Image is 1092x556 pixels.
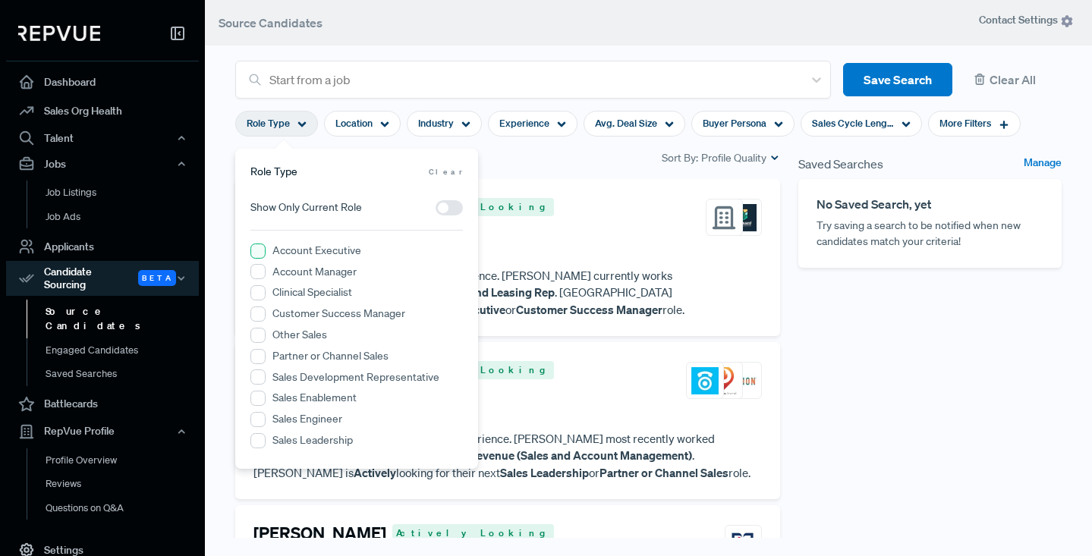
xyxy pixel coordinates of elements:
[6,232,199,261] a: Applicants
[272,327,327,343] label: Other Sales
[595,116,657,130] span: Avg. Deal Size
[272,243,361,259] label: Account Executive
[6,125,199,151] button: Talent
[27,472,219,496] a: Reviews
[272,348,389,364] label: Partner or Channel Sales
[798,155,883,173] span: Saved Searches
[27,300,219,338] a: Source Candidates
[272,369,439,385] label: Sales Development Representative
[27,496,219,520] a: Questions on Q&A
[729,204,757,231] img: Leafguard Brand Gutters
[429,166,463,177] span: Clear
[703,116,766,130] span: Buyer Persona
[272,264,357,280] label: Account Manager
[418,116,454,130] span: Industry
[939,116,991,130] span: More Filters
[27,362,219,386] a: Saved Searches
[272,411,342,427] label: Sales Engineer
[439,284,555,300] strong: Sales and Leasing Rep
[247,116,290,130] span: Role Type
[500,465,589,480] strong: Sales Leadership
[272,306,405,322] label: Customer Success Manager
[250,164,297,180] span: Role Type
[272,390,357,406] label: Sales Enablement
[812,116,894,130] span: Sales Cycle Length
[710,367,738,394] img: SureFire Local
[392,524,554,542] span: Actively Looking
[6,261,199,296] button: Candidate Sourcing Beta
[599,465,729,480] strong: Partner or Channel Sales
[6,151,199,177] button: Jobs
[388,448,692,463] strong: Vice President, Revenue (Sales and Account Management)
[253,523,386,543] h4: [PERSON_NAME]
[335,116,373,130] span: Location
[27,205,219,229] a: Job Ads
[272,432,353,448] label: Sales Leadership
[701,150,766,166] span: Profile Quality
[253,267,762,319] p: has years of sales experience. [PERSON_NAME] currently works at as a . [GEOGRAPHIC_DATA] is looki...
[516,302,662,317] strong: Customer Success Manager
[253,430,762,482] p: has years of sales experience. [PERSON_NAME] most recently worked at as a . [PERSON_NAME] is look...
[965,63,1062,97] button: Clear All
[250,199,362,215] span: Show Only Current Role
[691,367,719,394] img: CallTrackingMetrics
[18,26,100,41] img: RepVue
[979,12,1074,28] span: Contact Settings
[354,465,396,480] strong: Actively
[843,63,952,97] button: Save Search
[729,367,757,394] img: Cision
[6,261,199,296] div: Candidate Sourcing
[27,448,219,473] a: Profile Overview
[6,96,199,125] a: Sales Org Health
[499,116,549,130] span: Experience
[6,68,199,96] a: Dashboard
[27,338,219,363] a: Engaged Candidates
[138,270,176,286] span: Beta
[662,150,780,166] div: Sort By:
[1024,155,1062,173] a: Manage
[272,284,352,300] label: Clinical Specialist
[6,390,199,419] a: Battlecards
[6,419,199,444] button: RepVue Profile
[817,218,1043,250] p: Try saving a search to be notified when new candidates match your criteria!
[27,181,219,205] a: Job Listings
[219,15,323,30] span: Source Candidates
[817,197,1043,212] h6: No Saved Search, yet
